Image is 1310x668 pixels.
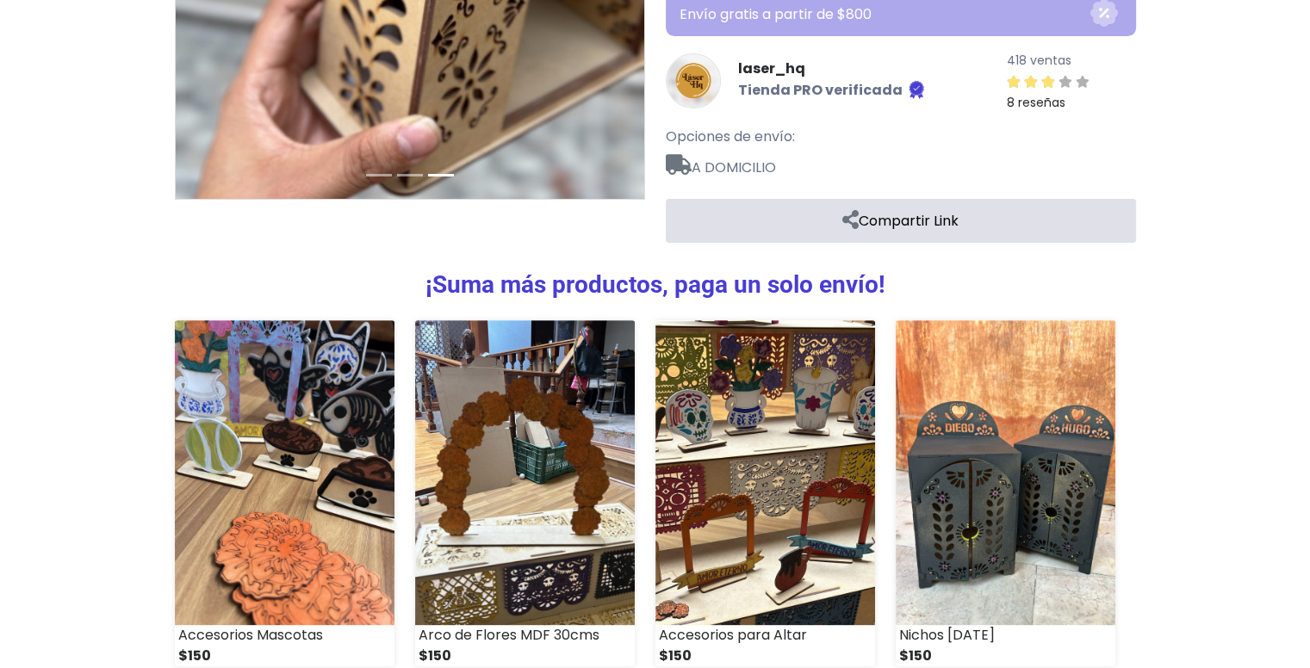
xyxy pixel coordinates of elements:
img: laser_hq [666,53,721,108]
div: Nichos [DATE] [896,625,1115,646]
div: $150 [896,646,1115,666]
div: $150 [175,646,394,666]
div: Arco de Flores MDF 30cms [415,625,635,646]
b: Tienda PRO verificada [738,81,903,101]
small: 8 reseñas [1007,94,1065,111]
a: laser_hq [738,59,927,79]
a: Accesorios Mascotas $150 [175,320,394,666]
a: Arco de Flores MDF 30cms $150 [415,320,635,666]
div: $150 [655,646,875,666]
img: Nichos Día de Muertos [896,320,1115,625]
img: Accesorios para Altar [655,320,875,625]
span: A DOMICILIO [666,147,1136,178]
img: Arco de Flores MDF 30cms [415,320,635,625]
a: 8 reseñas [1007,71,1136,113]
a: Compartir Link [666,199,1136,243]
span: Opciones de envío: [666,127,795,146]
a: Accesorios para Altar $150 [655,320,875,666]
a: Nichos [DATE] $150 [896,320,1115,666]
img: Tienda verificada [906,79,927,100]
div: Accesorios para Altar [655,625,875,646]
small: 418 ventas [1007,52,1071,69]
div: 3 / 5 [1007,71,1090,92]
h3: ¡Suma más productos, paga un solo envío! [175,270,1136,300]
p: Envío gratis a partir de $800 [680,4,1091,25]
img: Accesorios Mascotas [175,320,394,625]
div: $150 [415,646,635,666]
div: Accesorios Mascotas [175,625,394,646]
